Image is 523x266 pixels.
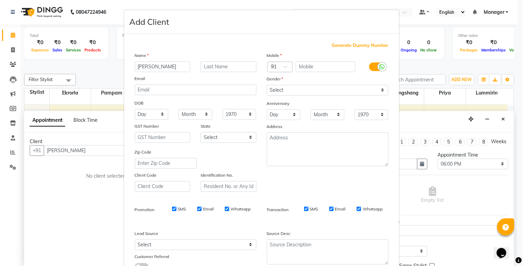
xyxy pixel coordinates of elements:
[201,181,257,192] input: Resident No. or Any Id
[267,230,291,237] label: Source Desc
[363,206,383,212] label: Whatsapp
[135,76,145,82] label: Email
[135,158,197,169] input: Enter Zip Code
[201,61,257,72] input: Last Name
[296,61,355,72] input: Mobile
[130,16,169,28] h4: Add Client
[135,230,159,237] label: Lead Source
[267,207,289,213] label: Transaction
[267,52,282,59] label: Mobile
[135,181,191,192] input: Client Code
[332,42,389,49] span: Generate Dummy Number
[135,123,159,129] label: GST Number
[135,100,144,106] label: DOB
[310,206,318,212] label: SMS
[267,76,283,82] label: Gender
[135,149,152,155] label: Zip Code
[231,206,251,212] label: Whatsapp
[267,100,290,107] label: Anniversary
[135,52,149,59] label: Name
[267,124,283,130] label: Address
[201,172,233,178] label: Identification No.
[135,85,257,95] input: Email
[135,254,170,260] label: Customer Referral
[178,206,186,212] label: SMS
[335,206,346,212] label: Email
[201,123,211,129] label: State
[135,132,191,143] input: GST Number
[135,61,191,72] input: First Name
[135,172,157,178] label: Client Code
[135,207,155,213] label: Promotion
[203,206,214,212] label: Email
